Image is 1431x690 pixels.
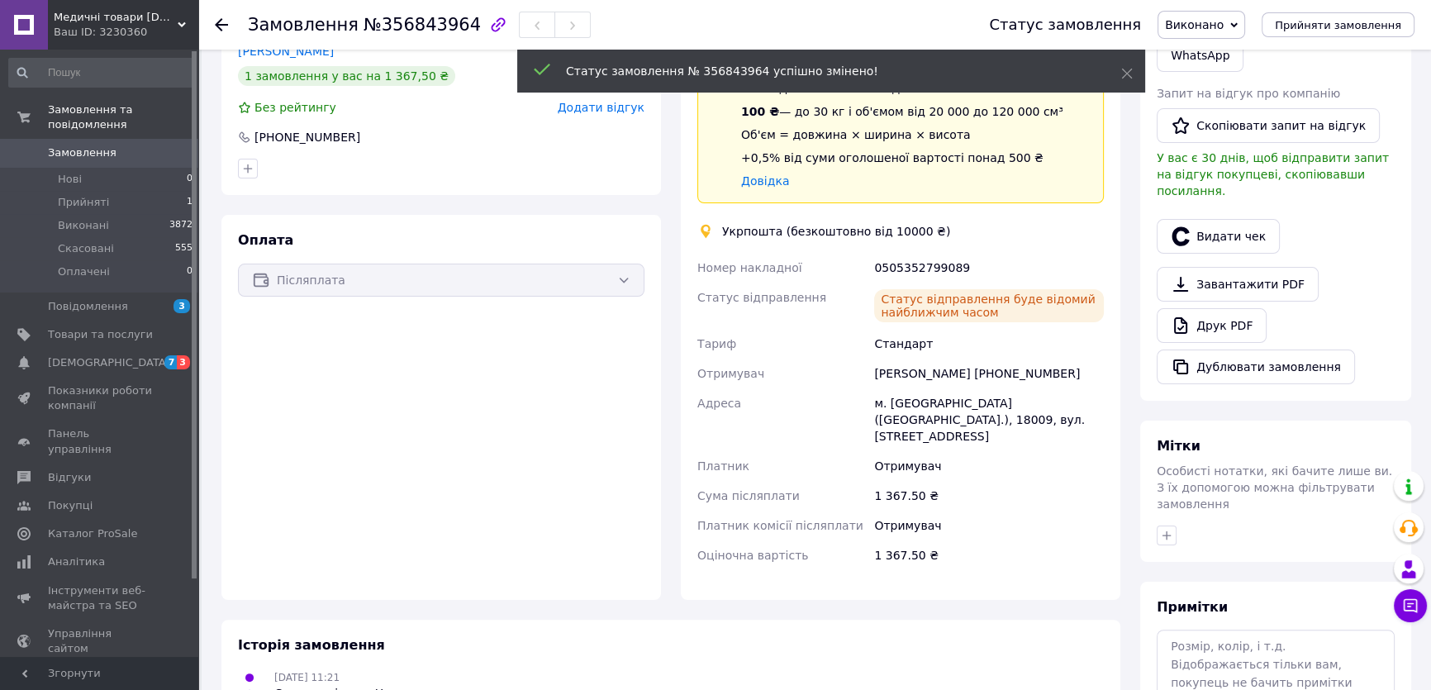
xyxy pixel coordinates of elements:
span: Платник [697,459,749,473]
span: Оціночна вартість [697,549,808,562]
span: Виконані [58,218,109,233]
span: Додати відгук [558,101,644,114]
span: Медичні товари Prasolmed.com.ua [54,10,178,25]
div: Повернутися назад [215,17,228,33]
div: Об'єм = довжина × ширина × висота [741,126,1063,143]
div: Статус відправлення буде відомий найближчим часом [874,289,1104,322]
span: Оплачені [58,264,110,279]
a: Довідка [741,174,789,188]
span: У вас є 30 днів, щоб відправити запит на відгук покупцеві, скопіювавши посилання. [1157,151,1389,197]
span: Примітки [1157,599,1228,615]
span: 1 [187,195,193,210]
div: [PERSON_NAME] [PHONE_NUMBER] [871,359,1107,388]
span: Покупці [48,498,93,513]
span: Прийняті [58,195,109,210]
span: Прийняти замовлення [1275,19,1401,31]
span: Панель управління [48,426,153,456]
div: Статус замовлення [989,17,1141,33]
span: Запит на відгук про компанію [1157,87,1340,100]
span: Показники роботи компанії [48,383,153,413]
button: Прийняти замовлення [1262,12,1414,37]
div: Ваш ID: 3230360 [54,25,198,40]
div: 0505352799089 [871,253,1107,283]
span: Статус відправлення [697,291,826,304]
span: 555 [175,241,193,256]
div: — до 30 кг і об'ємом від 20 000 до 120 000 см³ [741,103,1063,120]
div: Укрпошта (безкоштовно від 10000 ₴) [718,223,954,240]
span: Виконано [1165,18,1224,31]
a: [PERSON_NAME] [238,45,334,58]
span: Без рейтингу [254,101,336,114]
a: WhatsApp [1157,39,1243,72]
span: Аналітика [48,554,105,569]
div: [PHONE_NUMBER] [253,129,362,145]
div: 1 367.50 ₴ [871,540,1107,570]
span: Історія замовлення [238,637,385,653]
button: Дублювати замовлення [1157,350,1355,384]
div: Отримувач [871,451,1107,481]
span: Замовлення та повідомлення [48,102,198,132]
span: 3 [174,299,190,313]
a: Друк PDF [1157,308,1267,343]
span: Платник комісії післяплати [697,519,863,532]
div: м. [GEOGRAPHIC_DATA] ([GEOGRAPHIC_DATA].), 18009, вул. [STREET_ADDRESS] [871,388,1107,451]
button: Скопіювати запит на відгук [1157,108,1380,143]
div: Статус замовлення № 356843964 успішно змінено! [566,63,1080,79]
span: Номер накладної [697,261,802,274]
span: Відгуки [48,470,91,485]
span: Скасовані [58,241,114,256]
span: Отримувач [697,367,764,380]
span: Сума післяплати [697,489,800,502]
a: Завантажити PDF [1157,267,1319,302]
span: Особисті нотатки, які бачите лише ви. З їх допомогою можна фільтрувати замовлення [1157,464,1392,511]
div: +0,5% від суми оголошеної вартості понад 500 ₴ [741,150,1063,166]
span: 3872 [169,218,193,233]
div: 1 367.50 ₴ [871,481,1107,511]
span: Мітки [1157,438,1200,454]
button: Видати чек [1157,219,1280,254]
span: 0 [187,264,193,279]
span: 3 [177,355,190,369]
span: [DEMOGRAPHIC_DATA] [48,355,170,370]
input: Пошук [8,58,194,88]
span: Повідомлення [48,299,128,314]
span: Оплата [238,232,293,248]
div: 1 замовлення у вас на 1 367,50 ₴ [238,66,455,86]
span: Замовлення [248,15,359,35]
span: Тариф [697,337,736,350]
span: 100 ₴ [741,105,779,118]
span: Замовлення [48,145,116,160]
span: Товари та послуги [48,327,153,342]
span: Інструменти веб-майстра та SEO [48,583,153,613]
button: Чат з покупцем [1394,589,1427,622]
div: Отримувач [871,511,1107,540]
span: №356843964 [364,15,481,35]
span: Адреса [697,397,741,410]
span: Управління сайтом [48,626,153,656]
span: Каталог ProSale [48,526,137,541]
span: 7 [164,355,178,369]
span: [DATE] 11:21 [274,672,340,683]
span: 0 [187,172,193,187]
span: Нові [58,172,82,187]
div: Стандарт [871,329,1107,359]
